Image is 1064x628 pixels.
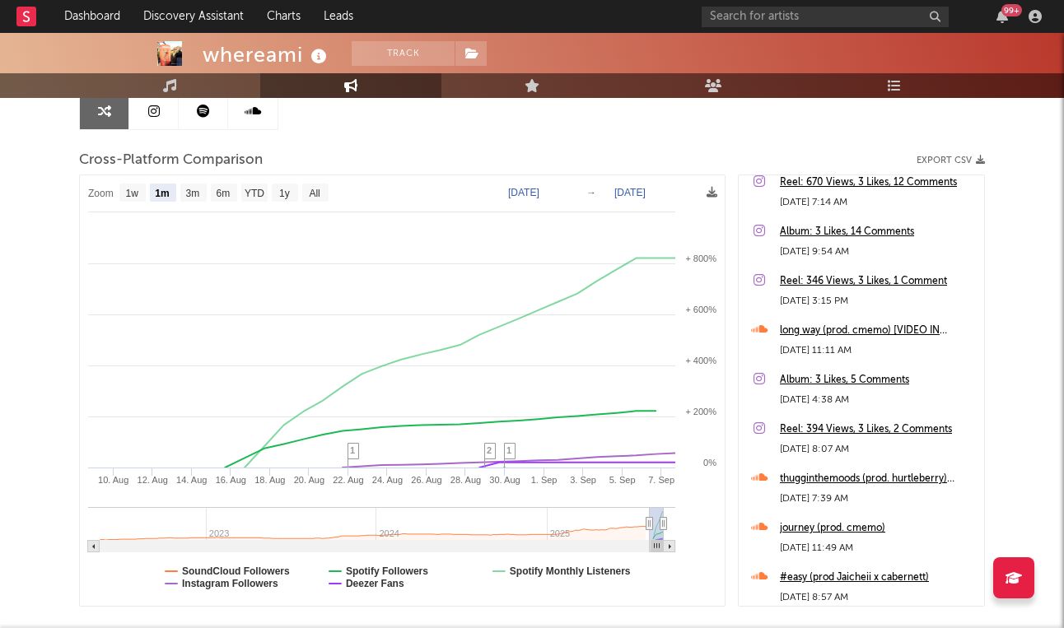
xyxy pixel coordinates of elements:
text: + 800% [685,254,716,263]
a: thugginthemoods (prod. hurtleberry) [VIDEO IN DESCRIPTION] [780,469,976,489]
text: 28. Aug [450,475,481,485]
text: Spotify Monthly Listeners [510,565,631,577]
text: 12. Aug [138,475,168,485]
span: Cross-Platform Comparison [79,151,263,170]
span: 2 [487,445,492,455]
div: whereami [203,41,331,68]
text: 3. Sep [570,475,596,485]
text: 6m [217,188,231,199]
button: Track [352,41,455,66]
text: → [586,187,596,198]
div: [DATE] 11:11 AM [780,341,976,361]
div: [DATE] 8:57 AM [780,588,976,607]
text: 16. Aug [216,475,246,485]
text: [DATE] [508,187,539,198]
div: [DATE] 11:49 AM [780,538,976,558]
span: 1 [350,445,355,455]
div: [DATE] 7:14 AM [780,193,976,212]
text: + 600% [685,305,716,314]
text: YTD [245,188,264,199]
a: Album: 3 Likes, 14 Comments [780,222,976,242]
text: 1y [279,188,290,199]
text: 20. Aug [294,475,324,485]
div: 99 + [1001,4,1022,16]
div: [DATE] 3:15 PM [780,291,976,311]
a: #easy (prod Jaicheii x cabernett) [780,568,976,588]
text: 30. Aug [489,475,520,485]
div: [DATE] 8:07 AM [780,440,976,459]
text: SoundCloud Followers [182,565,290,577]
text: 1. Sep [531,475,558,485]
text: 14. Aug [176,475,207,485]
text: All [309,188,320,199]
text: 24. Aug [372,475,403,485]
text: 26. Aug [411,475,441,485]
text: Spotify Followers [346,565,428,577]
a: Reel: 394 Views, 3 Likes, 2 Comments [780,420,976,440]
text: 5. Sep [609,475,636,485]
text: + 200% [685,407,716,416]
text: 7. Sep [648,475,674,485]
span: 1 [506,445,511,455]
text: 0% [703,458,716,468]
button: Export CSV [917,156,985,165]
text: [DATE] [614,187,646,198]
text: + 400% [685,356,716,365]
div: [DATE] 4:38 AM [780,390,976,410]
div: [DATE] 7:39 AM [780,489,976,509]
button: 99+ [996,10,1008,23]
a: Reel: 346 Views, 3 Likes, 1 Comment [780,272,976,291]
text: Zoom [88,188,114,199]
div: [DATE] 9:54 AM [780,242,976,262]
text: Instagram Followers [182,578,278,589]
text: 18. Aug [254,475,285,485]
text: 22. Aug [333,475,363,485]
text: 10. Aug [98,475,128,485]
a: journey (prod. cmemo) [780,519,976,538]
text: 1w [126,188,139,199]
a: Album: 3 Likes, 5 Comments [780,370,976,390]
input: Search for artists [702,7,949,27]
text: 1m [155,188,169,199]
text: Deezer Fans [346,578,404,589]
a: Reel: 670 Views, 3 Likes, 12 Comments [780,173,976,193]
a: long way (prod. cmemo) [VIDEO IN DESCRIPTION] [780,321,976,341]
text: 3m [186,188,200,199]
